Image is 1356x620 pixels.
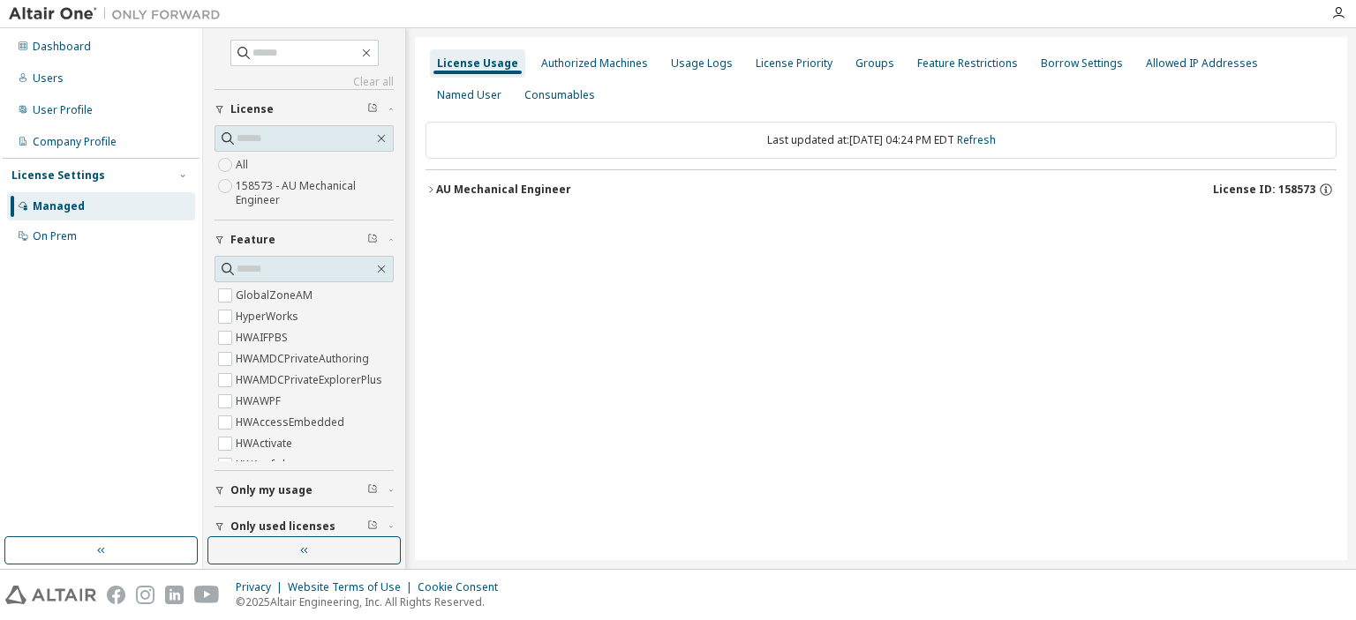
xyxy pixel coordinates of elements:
a: Refresh [957,132,996,147]
img: youtube.svg [194,586,220,604]
img: altair_logo.svg [5,586,96,604]
label: HWAIFPBS [236,327,291,348]
div: Usage Logs [671,56,733,71]
div: Groups [855,56,894,71]
label: HWAMDCPrivateAuthoring [236,348,373,370]
img: linkedin.svg [165,586,184,604]
p: © 2025 Altair Engineering, Inc. All Rights Reserved. [236,594,508,609]
img: Altair One [9,5,230,23]
label: HWAcufwh [236,454,292,475]
div: Consumables [524,88,595,102]
div: Borrow Settings [1041,56,1123,71]
button: License [215,90,394,129]
div: AU Mechanical Engineer [436,183,571,197]
div: Company Profile [33,135,117,149]
span: Only used licenses [230,519,335,534]
span: License [230,102,274,116]
div: Last updated at: [DATE] 04:24 PM EDT [426,122,1337,159]
label: All [236,154,252,176]
div: License Priority [756,56,832,71]
div: Website Terms of Use [288,580,418,594]
div: Dashboard [33,40,91,54]
label: HWAccessEmbedded [236,412,348,433]
span: Only my usage [230,483,313,497]
img: instagram.svg [136,586,154,604]
span: Clear filter [367,483,378,497]
button: AU Mechanical EngineerLicense ID: 158573 [426,170,1337,209]
div: Privacy [236,580,288,594]
label: HyperWorks [236,306,302,327]
div: Users [33,71,64,86]
div: Cookie Consent [418,580,508,594]
label: 158573 - AU Mechanical Engineer [236,176,394,211]
img: facebook.svg [107,586,125,604]
div: Allowed IP Addresses [1146,56,1258,71]
label: HWActivate [236,433,296,454]
span: Clear filter [367,233,378,247]
button: Only my usage [215,471,394,510]
label: HWAMDCPrivateExplorerPlus [236,370,386,391]
div: Authorized Machines [541,56,648,71]
a: Clear all [215,75,394,89]
button: Feature [215,220,394,259]
span: Feature [230,233,275,247]
div: Feature Restrictions [917,56,1018,71]
span: Clear filter [367,519,378,534]
div: License Usage [437,56,518,71]
div: Managed [33,199,85,213]
span: License ID: 158573 [1213,183,1315,197]
label: HWAWPF [236,391,284,412]
label: GlobalZoneAM [236,285,316,306]
span: Clear filter [367,102,378,116]
div: License Settings [11,168,105,183]
div: Named User [437,88,501,102]
div: On Prem [33,229,77,243]
button: Only used licenses [215,507,394,546]
div: User Profile [33,103,93,117]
